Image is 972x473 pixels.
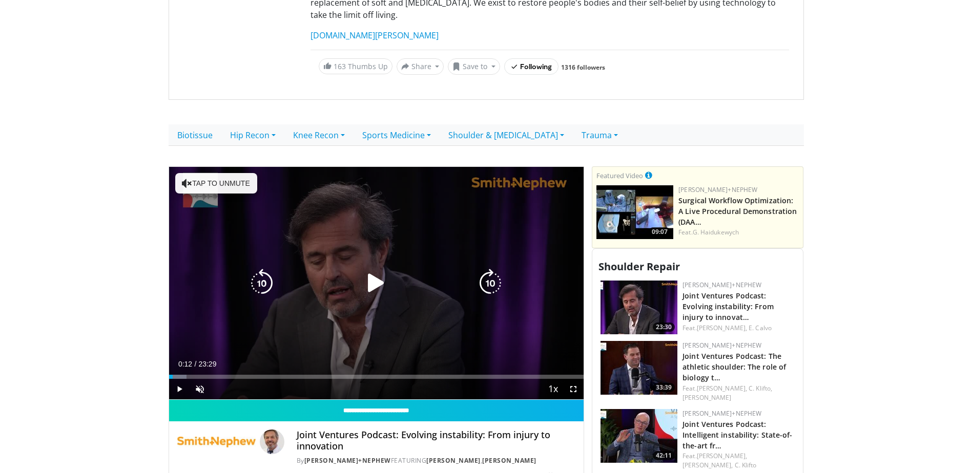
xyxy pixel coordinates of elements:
[177,429,256,454] img: Smith+Nephew
[297,456,575,465] div: By FEATURING ,
[601,409,677,463] a: 42:11
[697,324,747,332] a: [PERSON_NAME],
[354,124,440,146] a: Sports Medicine
[683,351,786,382] a: Joint Ventures Podcast: The athletic shoulder: The role of biology t…
[683,419,792,450] a: Joint Ventures Podcast: Intelligent instability: State-of-the-art fr…
[426,456,481,465] a: [PERSON_NAME]
[683,451,795,470] div: Feat.
[169,379,190,399] button: Play
[683,393,731,402] a: [PERSON_NAME]
[175,173,257,193] button: Tap to unmute
[601,281,677,334] img: 68d4790e-0872-429d-9d74-59e6247d6199.150x105_q85_crop-smart_upscale.jpg
[683,291,774,322] a: Joint Ventures Podcast: Evolving instability: From injury to innovat…
[482,456,536,465] a: [PERSON_NAME]
[448,58,500,75] button: Save to
[304,456,391,465] a: [PERSON_NAME]+Nephew
[653,322,675,332] span: 23:30
[749,324,772,332] a: E. Calvo
[221,124,284,146] a: Hip Recon
[601,341,677,395] img: f5a36523-4014-4b26-ba0a-1980c1b51253.150x105_q85_crop-smart_upscale.jpg
[319,58,392,74] a: 163 Thumbs Up
[504,58,559,75] button: Following
[169,375,584,379] div: Progress Bar
[683,384,795,402] div: Feat.
[169,167,584,400] video-js: Video Player
[678,228,799,237] div: Feat.
[561,63,605,72] a: 1316 followers
[693,228,739,236] a: G. Haidukewych
[334,61,346,71] span: 163
[178,360,192,368] span: 0:12
[440,124,573,146] a: Shoulder & [MEDICAL_DATA]
[683,461,733,469] a: [PERSON_NAME],
[683,324,795,333] div: Feat.
[190,379,210,399] button: Unmute
[697,451,747,460] a: [PERSON_NAME],
[563,379,584,399] button: Fullscreen
[198,360,216,368] span: 23:29
[697,384,747,393] a: [PERSON_NAME],
[653,451,675,460] span: 42:11
[573,124,627,146] a: Trauma
[596,171,643,180] small: Featured Video
[260,429,284,454] img: Avatar
[683,281,761,289] a: [PERSON_NAME]+Nephew
[735,461,757,469] a: C. Klifto
[311,30,439,41] a: [DOMAIN_NAME][PERSON_NAME]
[683,409,761,418] a: [PERSON_NAME]+Nephew
[284,124,354,146] a: Knee Recon
[683,341,761,350] a: [PERSON_NAME]+Nephew
[649,227,671,236] span: 09:07
[297,429,575,451] h4: Joint Ventures Podcast: Evolving instability: From injury to innovation
[169,124,221,146] a: Biotissue
[598,260,680,273] span: Shoulder Repair
[596,185,673,239] a: 09:07
[601,409,677,463] img: 68fb0319-defd-40d2-9a59-ac066b7d8959.150x105_q85_crop-smart_upscale.jpg
[543,379,563,399] button: Playback Rate
[601,341,677,395] a: 33:39
[653,383,675,392] span: 33:39
[678,196,797,227] a: Surgical Workflow Optimization: A Live Procedural Demonstration (DAA…
[397,58,444,75] button: Share
[678,185,757,194] a: [PERSON_NAME]+Nephew
[596,185,673,239] img: bcfc90b5-8c69-4b20-afee-af4c0acaf118.150x105_q85_crop-smart_upscale.jpg
[195,360,197,368] span: /
[749,384,772,393] a: C. Klifto,
[601,281,677,334] a: 23:30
